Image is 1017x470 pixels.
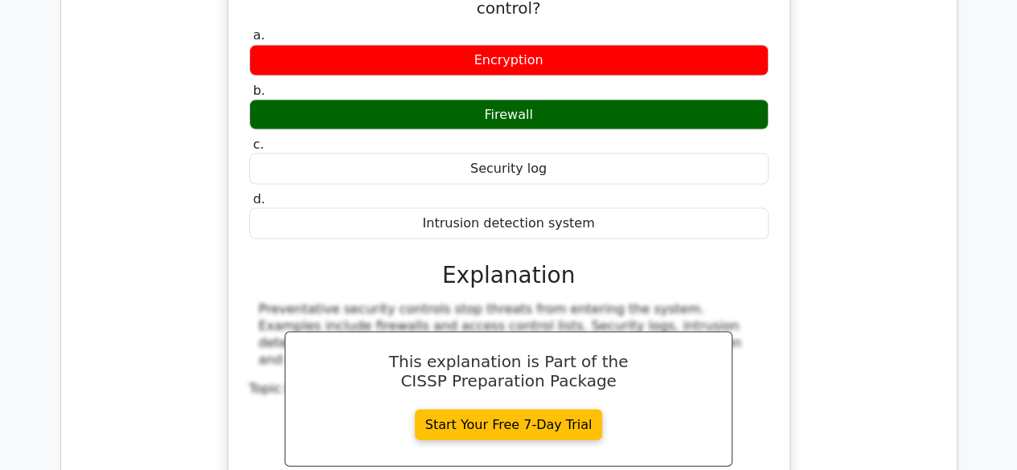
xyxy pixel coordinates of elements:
[249,380,769,397] div: Topic:
[249,99,769,130] div: Firewall
[249,44,769,76] div: Encryption
[253,136,265,151] span: c.
[253,27,265,43] span: a.
[415,409,603,439] a: Start Your Free 7-Day Trial
[259,300,759,367] div: Preventative security controls stop threats from entering the system. Examples include firewalls ...
[259,261,759,288] h3: Explanation
[249,153,769,184] div: Security log
[253,190,265,206] span: d.
[249,207,769,239] div: Intrusion detection system
[253,82,265,97] span: b.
